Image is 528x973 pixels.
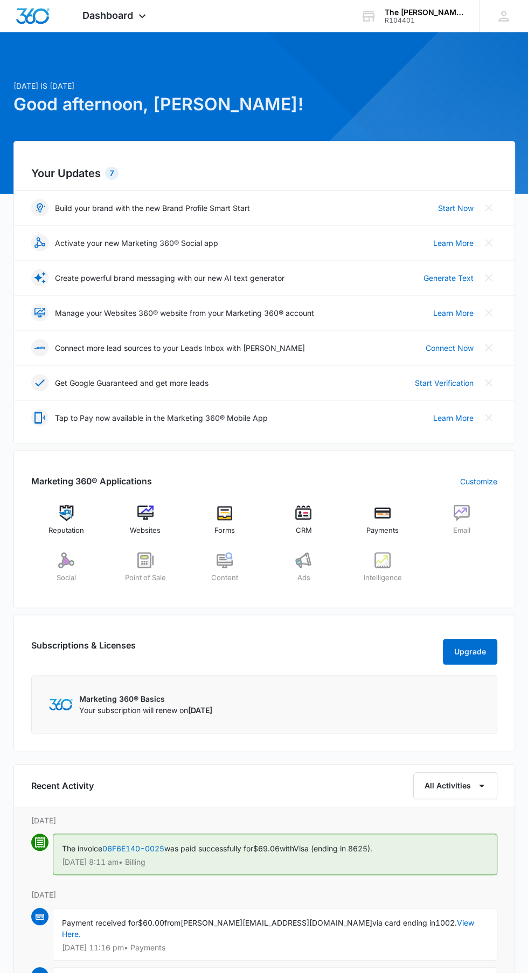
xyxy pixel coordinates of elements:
[55,237,218,249] p: Activate your new Marketing 360® Social app
[62,858,488,866] p: [DATE] 8:11 am • Billing
[364,573,402,583] span: Intelligence
[297,573,310,583] span: Ads
[62,944,488,951] p: [DATE] 11:16 pm • Payments
[62,918,138,927] span: Payment received for
[110,505,180,544] a: Websites
[31,815,497,826] p: [DATE]
[79,693,212,704] p: Marketing 360® Basics
[438,202,474,214] a: Start Now
[125,573,166,583] span: Point of Sale
[189,505,260,544] a: Forms
[82,10,133,21] span: Dashboard
[79,704,212,716] p: Your subscription will renew on
[460,476,497,487] a: Customize
[443,639,497,665] button: Upgrade
[435,918,457,927] span: 1002.
[102,844,164,853] a: 06F6E140-0025
[480,304,497,321] button: Close
[189,552,260,591] a: Content
[138,918,164,927] span: $60.00
[55,342,305,354] p: Connect more lead sources to your Leads Inbox with [PERSON_NAME]
[164,844,253,853] span: was paid successfully for
[480,199,497,216] button: Close
[433,237,474,249] a: Learn More
[31,165,497,181] h2: Your Updates
[433,412,474,424] a: Learn More
[385,8,463,17] div: account name
[31,779,94,792] h6: Recent Activity
[55,377,209,389] p: Get Google Guaranteed and get more leads
[55,307,314,319] p: Manage your Websites 360® website from your Marketing 360® account
[348,505,418,544] a: Payments
[480,409,497,426] button: Close
[294,844,372,853] span: Visa (ending in 8625).
[55,412,268,424] p: Tap to Pay now available in the Marketing 360® Mobile App
[423,272,474,284] a: Generate Text
[253,844,280,853] span: $69.06
[130,525,161,536] span: Websites
[31,639,136,660] h2: Subscriptions & Licenses
[268,505,339,544] a: CRM
[413,772,497,799] button: All Activities
[105,167,119,180] div: 7
[211,573,238,583] span: Content
[372,918,435,927] span: via card ending in
[164,918,180,927] span: from
[31,552,102,591] a: Social
[268,552,339,591] a: Ads
[214,525,235,536] span: Forms
[62,844,102,853] span: The invoice
[188,706,212,715] span: [DATE]
[48,525,84,536] span: Reputation
[453,525,470,536] span: Email
[49,699,73,710] img: Marketing 360 Logo
[242,918,372,927] span: [EMAIL_ADDRESS][DOMAIN_NAME]
[415,377,474,389] a: Start Verification
[433,307,474,319] a: Learn More
[480,269,497,286] button: Close
[31,889,497,900] p: [DATE]
[280,844,294,853] span: with
[295,525,311,536] span: CRM
[57,573,76,583] span: Social
[427,505,497,544] a: Email
[480,339,497,356] button: Close
[480,374,497,391] button: Close
[110,552,180,591] a: Point of Sale
[31,475,152,488] h2: Marketing 360® Applications
[180,918,242,927] span: [PERSON_NAME]
[55,202,250,214] p: Build your brand with the new Brand Profile Smart Start
[31,505,102,544] a: Reputation
[426,342,474,354] a: Connect Now
[348,552,418,591] a: Intelligence
[366,525,399,536] span: Payments
[480,234,497,251] button: Close
[13,80,515,91] p: [DATE] is [DATE]
[13,91,515,117] h1: Good afternoon, [PERSON_NAME]!
[385,17,463,24] div: account id
[55,272,284,284] p: Create powerful brand messaging with our new AI text generator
